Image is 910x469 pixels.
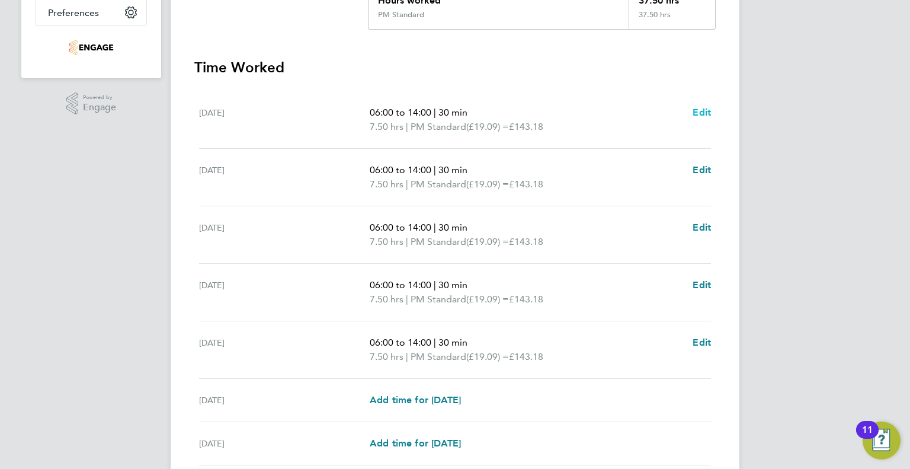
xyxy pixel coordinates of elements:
div: [DATE] [199,393,370,407]
span: 7.50 hrs [370,236,403,247]
span: | [406,121,408,132]
div: [DATE] [199,436,370,451]
img: jdr-logo-retina.png [69,38,114,57]
span: PM Standard [411,292,466,307]
span: 30 min [438,107,467,118]
a: Edit [693,336,711,350]
span: (£19.09) = [466,178,509,190]
span: | [434,222,436,233]
span: 7.50 hrs [370,178,403,190]
span: £143.18 [509,351,543,362]
span: Add time for [DATE] [370,438,461,449]
span: 30 min [438,164,467,176]
span: (£19.09) = [466,293,509,305]
span: | [434,107,436,118]
a: Edit [693,106,711,120]
span: Edit [693,279,711,291]
div: [DATE] [199,336,370,364]
span: | [434,279,436,291]
span: | [406,293,408,305]
span: Add time for [DATE] [370,394,461,406]
div: [DATE] [199,163,370,192]
span: Edit [693,337,711,348]
a: Edit [693,221,711,235]
a: Edit [693,163,711,177]
a: Edit [693,278,711,292]
span: £143.18 [509,236,543,247]
span: PM Standard [411,350,466,364]
span: (£19.09) = [466,351,509,362]
span: 06:00 to 14:00 [370,164,431,176]
button: Open Resource Center, 11 new notifications [863,422,901,460]
span: | [406,351,408,362]
a: Add time for [DATE] [370,436,461,451]
span: Edit [693,107,711,118]
span: Edit [693,222,711,233]
span: Powered by [83,92,116,103]
h3: Time Worked [194,58,716,77]
span: £143.18 [509,178,543,190]
a: Add time for [DATE] [370,393,461,407]
span: Preferences [48,7,99,18]
span: £143.18 [509,293,543,305]
div: [DATE] [199,278,370,307]
div: [DATE] [199,106,370,134]
span: | [406,236,408,247]
span: 30 min [438,279,467,291]
div: PM Standard [378,10,424,20]
span: 06:00 to 14:00 [370,337,431,348]
a: Powered byEngage [66,92,117,115]
span: (£19.09) = [466,236,509,247]
span: 7.50 hrs [370,293,403,305]
span: 06:00 to 14:00 [370,107,431,118]
span: | [434,337,436,348]
a: Go to home page [36,38,147,57]
span: PM Standard [411,120,466,134]
span: Edit [693,164,711,176]
span: 06:00 to 14:00 [370,279,431,291]
span: PM Standard [411,235,466,249]
span: 7.50 hrs [370,121,403,132]
span: Engage [83,103,116,113]
span: PM Standard [411,177,466,192]
span: 06:00 to 14:00 [370,222,431,233]
div: 37.50 hrs [629,10,715,29]
span: | [434,164,436,176]
span: 7.50 hrs [370,351,403,362]
span: 30 min [438,222,467,233]
span: (£19.09) = [466,121,509,132]
span: £143.18 [509,121,543,132]
span: 30 min [438,337,467,348]
div: 11 [862,430,873,445]
span: | [406,178,408,190]
div: [DATE] [199,221,370,249]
